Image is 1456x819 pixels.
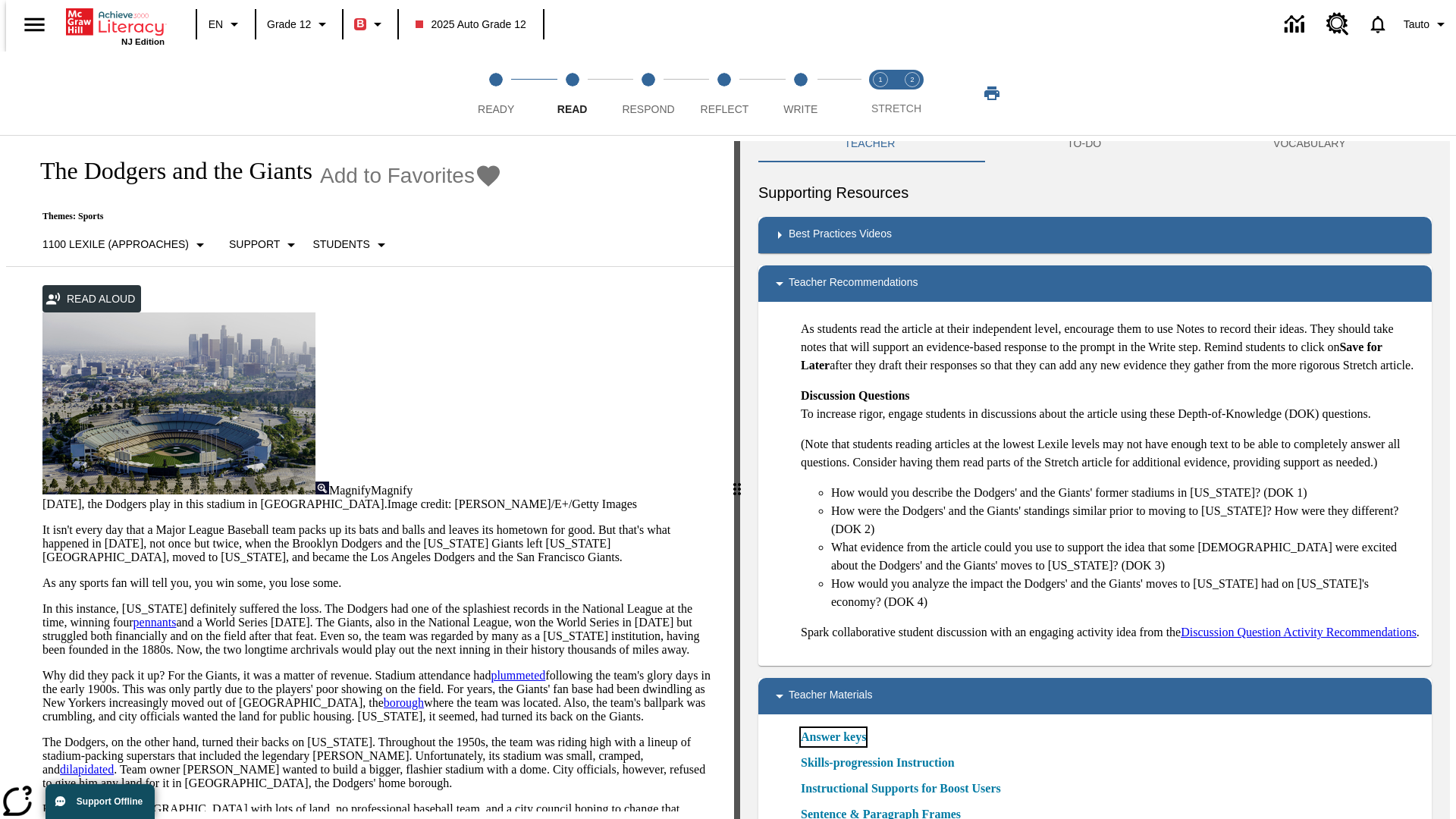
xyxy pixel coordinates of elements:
[42,669,716,723] p: Why did they pack it up? For the Giants, it was a matter of revenue. Stadium attendance had follo...
[858,52,902,135] button: Stretch Read step 1 of 2
[758,126,981,162] button: Teacher
[261,11,337,38] button: Grade: Grade 12, Select a grade
[871,102,921,115] span: STRETCH
[758,126,1432,162] div: Instructional Panel Tabs
[680,52,768,135] button: Reflect step 4 of 5
[701,103,749,115] span: Reflect
[831,575,1420,611] li: How would you analyze the impact the Dodgers' and the Giants' moves to [US_STATE] had on [US_STAT...
[121,37,165,46] span: NJ Edition
[209,17,223,33] span: EN
[60,763,114,776] a: dilapidated
[42,285,141,313] button: Read Aloud
[42,523,716,564] p: It isn't every day that a Major League Baseball team packs up its bats and balls and leaves its h...
[371,484,413,497] span: Magnify
[478,103,514,115] span: Ready
[452,52,540,135] button: Ready step 1 of 5
[315,482,329,494] img: Magnify
[1276,4,1317,45] a: Data Center
[223,231,306,259] button: Scaffolds, Support
[831,538,1420,575] li: What evidence from the article could you use to support the idea that some [DEMOGRAPHIC_DATA] wer...
[758,678,1432,714] div: Teacher Materials
[24,211,502,222] p: Themes: Sports
[42,237,189,253] p: 1100 Lexile (Approaches)
[801,780,1001,798] a: Instructional Supports for Boost Users, Will open in new browser window or tab
[42,497,388,510] span: [DATE], the Dodgers play in this stadium in [GEOGRAPHIC_DATA].
[306,231,396,259] button: Select Student
[320,164,475,188] span: Add to Favorites
[604,52,692,135] button: Respond step 3 of 5
[801,728,866,746] a: Answer keys, Will open in new browser window or tab
[981,126,1188,162] button: TO-DO
[831,484,1420,502] li: How would you describe the Dodgers' and the Giants' former stadiums in [US_STATE]? (DOK 1)
[12,2,57,47] button: Open side menu
[1398,11,1456,38] button: Profile/Settings
[229,237,280,253] p: Support
[890,52,934,135] button: Stretch Respond step 2 of 2
[320,162,502,189] button: Add to Favorites - The Dodgers and the Giants
[1188,126,1432,162] button: VOCABULARY
[801,387,1420,423] p: To increase rigor, engage students in discussions about the article using these Depth-of-Knowledg...
[783,103,817,115] span: Write
[801,435,1420,472] p: (Note that students reading articles at the lowest Lexile levels may not have enough text to be a...
[557,103,588,115] span: Read
[267,17,311,33] span: Grade 12
[388,497,637,510] span: Image credit: [PERSON_NAME]/E+/Getty Images
[910,76,914,83] text: 2
[66,5,165,46] div: Home
[801,389,910,402] strong: Discussion Questions
[312,237,369,253] p: Students
[36,231,215,259] button: Select Lexile, 1100 Lexile (Approaches)
[491,669,545,682] a: plummeted
[789,687,873,705] p: Teacher Materials
[878,76,882,83] text: 1
[1181,626,1417,639] a: Discussion Question Activity Recommendations
[1404,17,1429,33] span: Tauto
[758,180,1432,205] h6: Supporting Resources
[77,796,143,807] span: Support Offline
[6,141,734,811] div: reading
[416,17,526,33] span: 2025 Auto Grade 12
[348,11,393,38] button: Boost Class color is red. Change class color
[1358,5,1398,44] a: Notifications
[202,11,250,38] button: Language: EN, Select a language
[1317,4,1358,45] a: Resource Center, Will open in new tab
[42,576,716,590] p: As any sports fan will tell you, you win some, you lose some.
[356,14,364,33] span: B
[831,502,1420,538] li: How were the Dodgers' and the Giants' standings similar prior to moving to [US_STATE]? How were t...
[758,217,1432,253] div: Best Practices Videos
[968,80,1016,107] button: Print
[622,103,674,115] span: Respond
[758,265,1432,302] div: Teacher Recommendations
[801,754,955,772] a: Skills-progression Instruction, Will open in new browser window or tab
[757,52,845,135] button: Write step 5 of 5
[45,784,155,819] button: Support Offline
[133,616,177,629] a: pennants
[384,696,424,709] a: borough
[740,141,1450,819] div: activity
[528,52,616,135] button: Read step 2 of 5
[42,602,716,657] p: In this instance, [US_STATE] definitely suffered the loss. The Dodgers had one of the splashiest ...
[801,320,1420,375] p: As students read the article at their independent level, encourage them to use Notes to record th...
[734,141,740,819] div: Press Enter or Spacebar and then press right and left arrow keys to move the slider
[24,157,312,185] h1: The Dodgers and the Giants
[789,226,892,244] p: Best Practices Videos
[789,275,918,293] p: Teacher Recommendations
[329,484,371,497] span: Magnify
[801,340,1382,372] strong: Save for Later
[801,623,1420,642] p: Spark collaborative student discussion with an engaging activity idea from the .
[42,736,716,790] p: The Dodgers, on the other hand, turned their backs on [US_STATE]. Throughout the 1950s, the team ...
